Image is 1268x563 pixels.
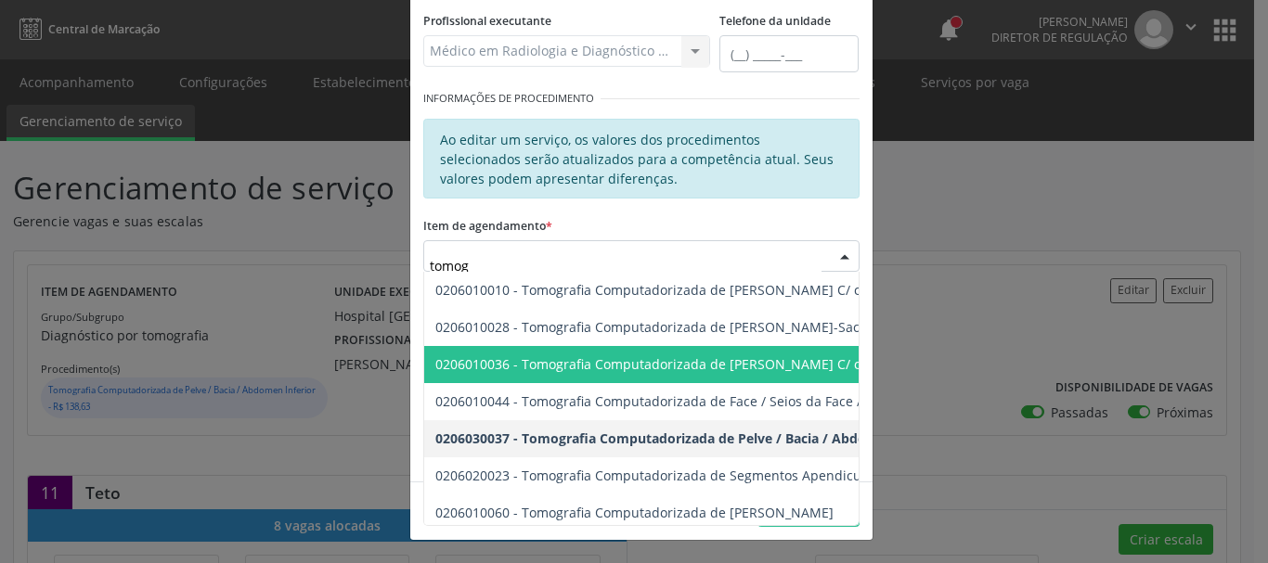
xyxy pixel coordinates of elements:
[719,35,859,72] input: (__) _____-___
[430,247,822,284] input: Buscar por procedimento
[435,355,950,373] span: 0206010036 - Tomografia Computadorizada de [PERSON_NAME] C/ ou S/ Contraste
[423,91,594,107] small: Informações de Procedimento
[423,119,860,198] div: Ao editar um serviço, os valores dos procedimentos selecionados serão atualizados para a competên...
[423,211,552,240] label: Item de agendamento
[435,392,1093,410] span: 0206010044 - Tomografia Computadorizada de Face / Seios da Face / Articulacoes Temporo-Mandibulares
[435,281,950,299] span: 0206010010 - Tomografia Computadorizada de [PERSON_NAME] C/ ou S/ Contraste
[435,467,1151,484] span: 0206020023 - Tomografia Computadorizada de Segmentos Apendiculares - (Braco, Antebraço, Mão, Coxa...
[435,429,947,447] span: 0206030037 - Tomografia Computadorizada de Pelve / Bacia / Abdomen Inferior
[423,7,551,36] label: Profissional executante
[435,504,834,521] span: 0206010060 - Tomografia Computadorizada de [PERSON_NAME]
[435,318,989,336] span: 0206010028 - Tomografia Computadorizada de [PERSON_NAME]-Sacra C/ ou S/ Contraste
[719,7,831,36] label: Telefone da unidade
